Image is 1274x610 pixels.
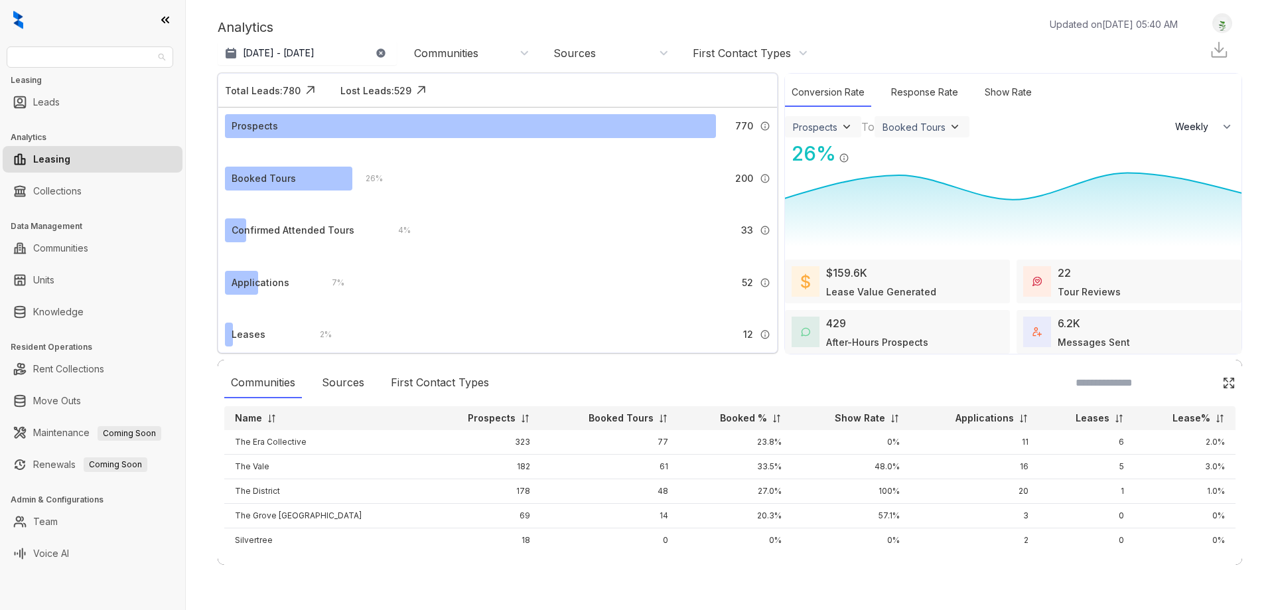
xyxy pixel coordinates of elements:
[735,119,753,133] span: 770
[826,265,867,281] div: $159.6K
[232,119,278,133] div: Prospects
[352,171,383,186] div: 26 %
[224,479,427,504] td: The District
[427,528,541,553] td: 18
[427,455,541,479] td: 182
[1058,335,1130,349] div: Messages Sent
[1032,327,1042,337] img: TotalFum
[553,46,596,60] div: Sources
[1058,315,1080,331] div: 6.2K
[1058,265,1071,281] div: 22
[520,414,530,423] img: sorting
[910,479,1039,504] td: 20
[679,504,792,528] td: 20.3%
[541,455,679,479] td: 61
[243,46,315,60] p: [DATE] - [DATE]
[3,89,182,115] li: Leads
[948,120,961,133] img: ViewFilterArrow
[235,412,262,425] p: Name
[910,455,1039,479] td: 16
[1039,479,1135,504] td: 1
[11,220,185,232] h3: Data Management
[232,327,265,342] div: Leases
[541,504,679,528] td: 14
[15,47,165,67] span: Unified Residential
[735,171,753,186] span: 200
[232,275,289,290] div: Applications
[33,146,70,173] a: Leasing
[849,141,869,161] img: Click Icon
[792,528,910,553] td: 0%
[541,430,679,455] td: 77
[3,540,182,567] li: Voice AI
[224,430,427,455] td: The Era Collective
[801,327,810,337] img: AfterHoursConversations
[792,430,910,455] td: 0%
[785,78,871,107] div: Conversion Rate
[33,508,58,535] a: Team
[760,173,770,184] img: Info
[1135,430,1236,455] td: 2.0%
[267,414,277,423] img: sorting
[826,335,928,349] div: After-Hours Prospects
[890,414,900,423] img: sorting
[33,451,147,478] a: RenewalsComing Soon
[1135,455,1236,479] td: 3.0%
[1215,414,1225,423] img: sorting
[741,223,753,238] span: 33
[33,388,81,414] a: Move Outs
[33,178,82,204] a: Collections
[1209,40,1229,60] img: Download
[1039,504,1135,528] td: 0
[885,78,965,107] div: Response Rate
[232,223,354,238] div: Confirmed Attended Tours
[1114,414,1124,423] img: sorting
[224,455,427,479] td: The Vale
[411,80,431,100] img: Click Icon
[792,504,910,528] td: 57.1%
[1076,412,1109,425] p: Leases
[826,285,936,299] div: Lease Value Generated
[468,412,516,425] p: Prospects
[840,120,853,133] img: ViewFilterArrow
[955,412,1014,425] p: Applications
[3,235,182,262] li: Communities
[679,479,792,504] td: 27.0%
[743,327,753,342] span: 12
[33,540,69,567] a: Voice AI
[1167,115,1241,139] button: Weekly
[1058,285,1121,299] div: Tour Reviews
[301,80,320,100] img: Click Icon
[742,275,753,290] span: 52
[315,368,371,398] div: Sources
[13,11,23,29] img: logo
[414,46,478,60] div: Communities
[785,139,836,169] div: 26 %
[1194,377,1206,388] img: SearchIcon
[427,504,541,528] td: 69
[1135,528,1236,553] td: 0%
[224,368,302,398] div: Communities
[826,315,846,331] div: 429
[307,327,332,342] div: 2 %
[835,412,885,425] p: Show Rate
[910,528,1039,553] td: 2
[1019,414,1028,423] img: sorting
[3,356,182,382] li: Rent Collections
[760,329,770,340] img: Info
[679,455,792,479] td: 33.5%
[33,235,88,262] a: Communities
[1213,17,1232,31] img: UserAvatar
[218,17,273,37] p: Analytics
[232,171,296,186] div: Booked Tours
[3,178,182,204] li: Collections
[33,89,60,115] a: Leads
[3,299,182,325] li: Knowledge
[760,121,770,131] img: Info
[541,528,679,553] td: 0
[225,84,301,98] div: Total Leads: 780
[3,451,182,478] li: Renewals
[1172,412,1210,425] p: Lease%
[589,412,654,425] p: Booked Tours
[84,457,147,472] span: Coming Soon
